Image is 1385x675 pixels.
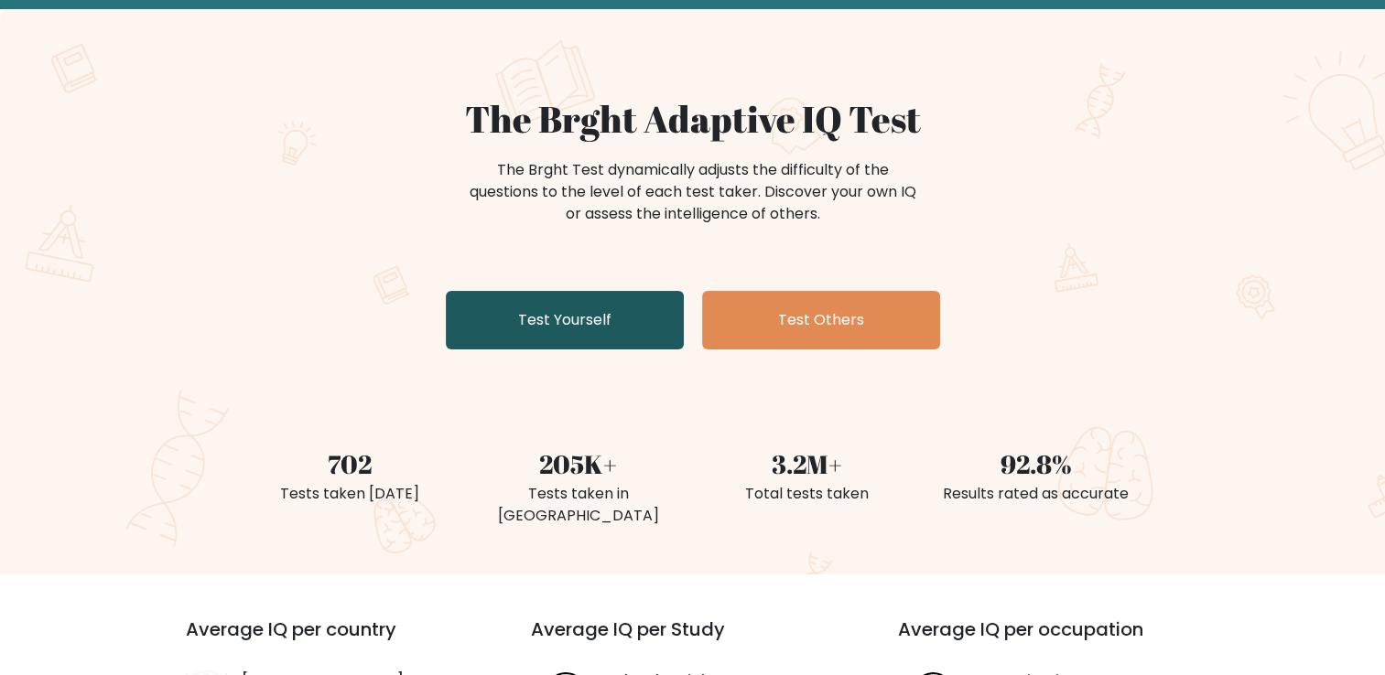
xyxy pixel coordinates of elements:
[531,618,854,662] h3: Average IQ per Study
[933,483,1140,505] div: Results rated as accurate
[246,483,453,505] div: Tests taken [DATE]
[704,445,911,483] div: 3.2M+
[464,159,922,225] div: The Brght Test dynamically adjusts the difficulty of the questions to the level of each test take...
[186,618,465,662] h3: Average IQ per country
[446,291,684,349] a: Test Yourself
[246,445,453,483] div: 702
[933,445,1140,483] div: 92.8%
[702,291,940,349] a: Test Others
[898,618,1221,662] h3: Average IQ per occupation
[246,97,1140,141] h1: The Brght Adaptive IQ Test
[475,445,682,483] div: 205K+
[704,483,911,505] div: Total tests taken
[475,483,682,527] div: Tests taken in [GEOGRAPHIC_DATA]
